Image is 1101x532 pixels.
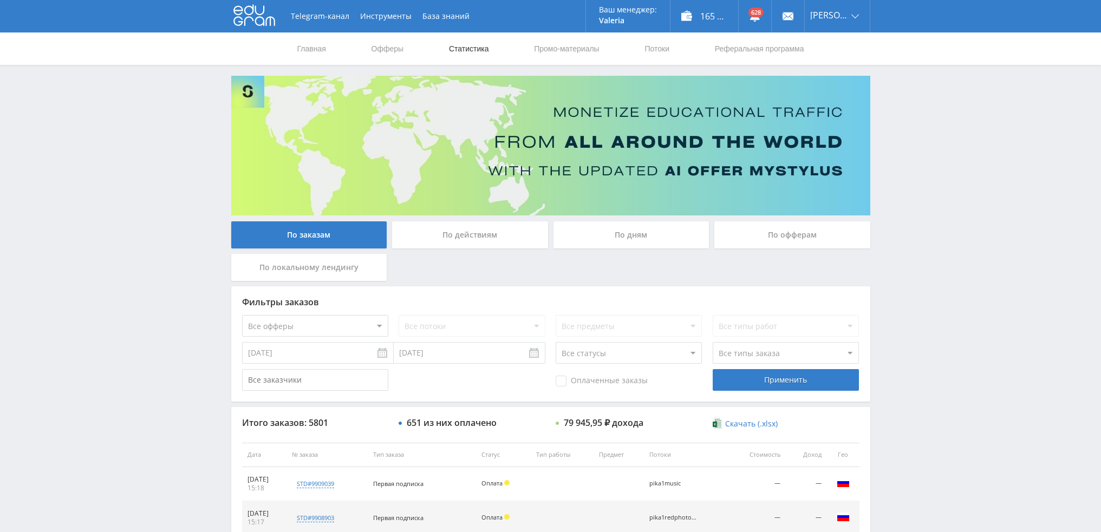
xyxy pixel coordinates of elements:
[643,32,670,65] a: Потоки
[714,32,805,65] a: Реферальная программа
[599,16,657,25] p: Valeria
[556,376,648,386] span: Оплаченные заказы
[392,221,548,248] div: По действиям
[599,5,657,14] p: Ваш менеджер:
[370,32,405,65] a: Офферы
[242,369,388,391] input: Все заказчики
[553,221,709,248] div: По дням
[231,76,870,215] img: Banner
[714,221,870,248] div: По офферам
[810,11,848,19] span: [PERSON_NAME]
[448,32,490,65] a: Статистика
[713,369,859,391] div: Применить
[533,32,600,65] a: Промо-материалы
[296,32,327,65] a: Главная
[231,254,387,281] div: По локальному лендингу
[231,221,387,248] div: По заказам
[242,297,859,307] div: Фильтры заказов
